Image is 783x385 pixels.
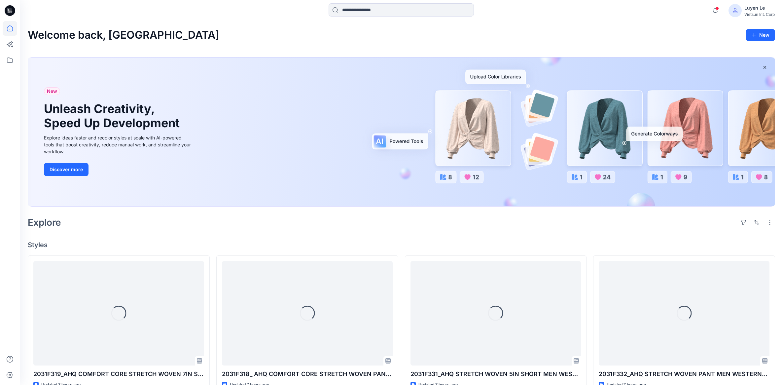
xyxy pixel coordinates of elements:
[44,163,193,176] a: Discover more
[744,12,775,17] div: Vietsun Int. Corp
[28,241,775,249] h4: Styles
[410,369,581,379] p: 2031F331_AHQ STRETCH WOVEN 5IN SHORT MEN WESTERN_AW26
[44,163,89,176] button: Discover more
[732,8,738,13] svg: avatar
[222,369,393,379] p: 2031F318_ AHQ COMFORT CORE STRETCH WOVEN PANT MEN WESTERN_SMS_AW26
[44,134,193,155] div: Explore ideas faster and recolor styles at scale with AI-powered tools that boost creativity, red...
[44,102,183,130] h1: Unleash Creativity, Speed Up Development
[33,369,204,379] p: 2031F319_AHQ COMFORT CORE STRETCH WOVEN 7IN SHORT MEN WESTERN_SMS_AW26
[28,29,219,41] h2: Welcome back, [GEOGRAPHIC_DATA]
[599,369,769,379] p: 2031F332_AHQ STRETCH WOVEN PANT MEN WESTERN_AW26
[47,87,57,95] span: New
[744,4,775,12] div: Luyen Le
[746,29,775,41] button: New
[28,217,61,228] h2: Explore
